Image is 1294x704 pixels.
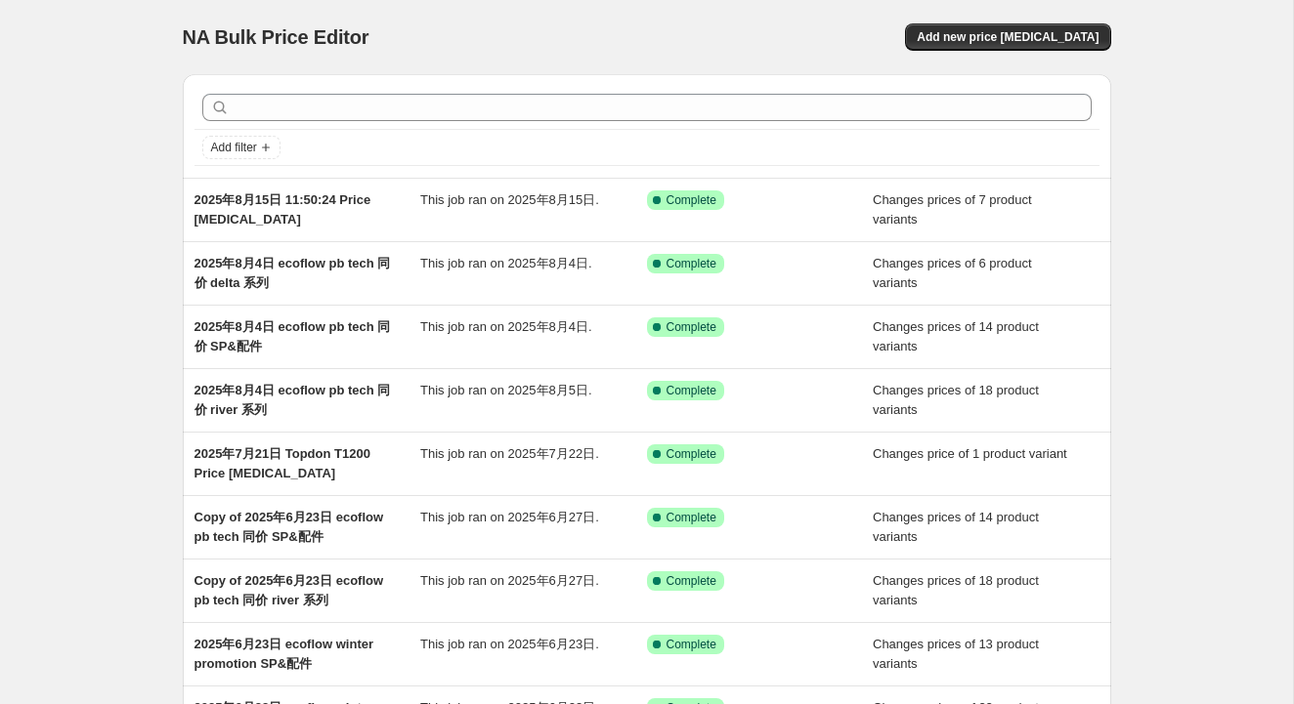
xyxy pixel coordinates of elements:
span: Complete [667,573,716,589]
span: Copy of 2025年6月23日 ecoflow pb tech 同价 SP&配件 [194,510,384,544]
span: Complete [667,510,716,525]
span: Changes prices of 14 product variants [873,319,1039,353]
span: 2025年6月23日 ecoflow winter promotion SP&配件 [194,637,374,671]
span: 2025年8月15日 11:50:24 Price [MEDICAL_DATA] [194,192,371,227]
span: Add new price [MEDICAL_DATA] [917,29,1099,45]
span: 2025年8月4日 ecoflow pb tech 同价 river 系列 [194,383,391,417]
span: Changes prices of 13 product variants [873,637,1039,671]
span: This job ran on 2025年8月4日. [420,256,592,270]
span: Copy of 2025年6月23日 ecoflow pb tech 同价 river 系列 [194,573,384,607]
span: Complete [667,446,716,462]
span: NA Bulk Price Editor [183,26,369,48]
span: 2025年7月21日 Topdon T1200 Price [MEDICAL_DATA] [194,446,370,480]
button: Add new price [MEDICAL_DATA] [905,23,1110,51]
span: Changes prices of 18 product variants [873,573,1039,607]
span: Changes prices of 6 product variants [873,256,1032,290]
span: Complete [667,319,716,335]
span: Changes prices of 14 product variants [873,510,1039,544]
span: This job ran on 2025年7月22日. [420,446,599,461]
span: This job ran on 2025年6月23日. [420,637,599,651]
button: Add filter [202,136,280,159]
span: This job ran on 2025年8月5日. [420,383,592,397]
span: 2025年8月4日 ecoflow pb tech 同价 SP&配件 [194,319,391,353]
span: Add filter [211,140,257,155]
span: This job ran on 2025年6月27日. [420,510,599,524]
span: This job ran on 2025年8月15日. [420,192,599,207]
span: This job ran on 2025年6月27日. [420,573,599,588]
span: Complete [667,383,716,398]
span: Complete [667,192,716,208]
span: Changes price of 1 product variant [873,446,1067,461]
span: 2025年8月4日 ecoflow pb tech 同价 delta 系列 [194,256,391,290]
span: Changes prices of 7 product variants [873,192,1032,227]
span: Complete [667,256,716,271]
span: Complete [667,637,716,652]
span: This job ran on 2025年8月4日. [420,319,592,334]
span: Changes prices of 18 product variants [873,383,1039,417]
